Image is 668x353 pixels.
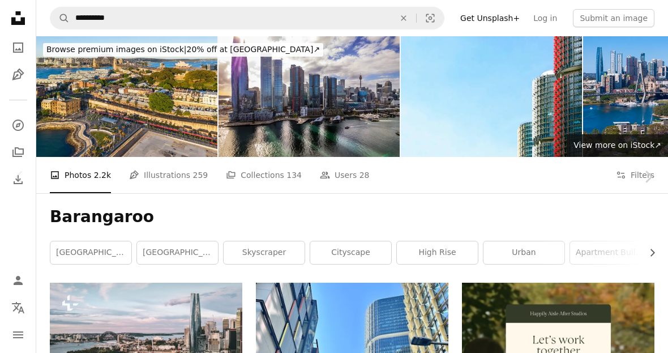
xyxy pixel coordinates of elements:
button: scroll list to the right [642,241,654,264]
form: Find visuals sitewide [50,7,444,29]
button: Menu [7,324,29,346]
span: View more on iStock ↗ [573,141,661,150]
a: cityscape [310,241,391,264]
span: 259 [193,169,208,181]
button: Submit an image [573,9,654,27]
a: apartment building [570,241,651,264]
span: 20% off at [GEOGRAPHIC_DATA] ↗ [46,45,320,54]
a: Illustrations [7,63,29,86]
button: Search Unsplash [50,7,70,29]
img: Sydney City Barangaroo harbour morning light water modern buildings architecture [219,36,400,157]
a: View more on iStock↗ [567,134,668,157]
a: Get Unsplash+ [453,9,526,27]
a: [GEOGRAPHIC_DATA] [50,241,131,264]
a: skyscraper [224,241,305,264]
a: Browse premium images on iStock|20% off at [GEOGRAPHIC_DATA]↗ [36,36,330,63]
a: Illustrations 259 [129,157,208,193]
button: Clear [391,7,416,29]
img: Modern skyscrapers, Barangaroo, Sydney Australia, sky background with copy space [401,36,582,157]
a: high rise [397,241,478,264]
span: 134 [286,169,302,181]
a: Users 28 [320,157,370,193]
a: Next [628,122,668,231]
img: Aerial panoramic view Sydney Harbour Bridge & Opera House in late afternoon [36,36,217,157]
span: Browse premium images on iStock | [46,45,186,54]
a: Collections 134 [226,157,302,193]
a: Log in / Sign up [7,269,29,292]
a: A bird's eye view of the Sydney Habor with a background of the Harbor Bridge in Barangaroo, Austr... [50,331,242,342]
button: Visual search [417,7,444,29]
h1: Barangaroo [50,207,654,227]
button: Filters [616,157,654,193]
a: Explore [7,114,29,137]
a: Photos [7,36,29,59]
button: Language [7,296,29,319]
a: Log in [526,9,564,27]
a: [GEOGRAPHIC_DATA] [137,241,218,264]
a: urban [483,241,564,264]
span: 28 [359,169,370,181]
